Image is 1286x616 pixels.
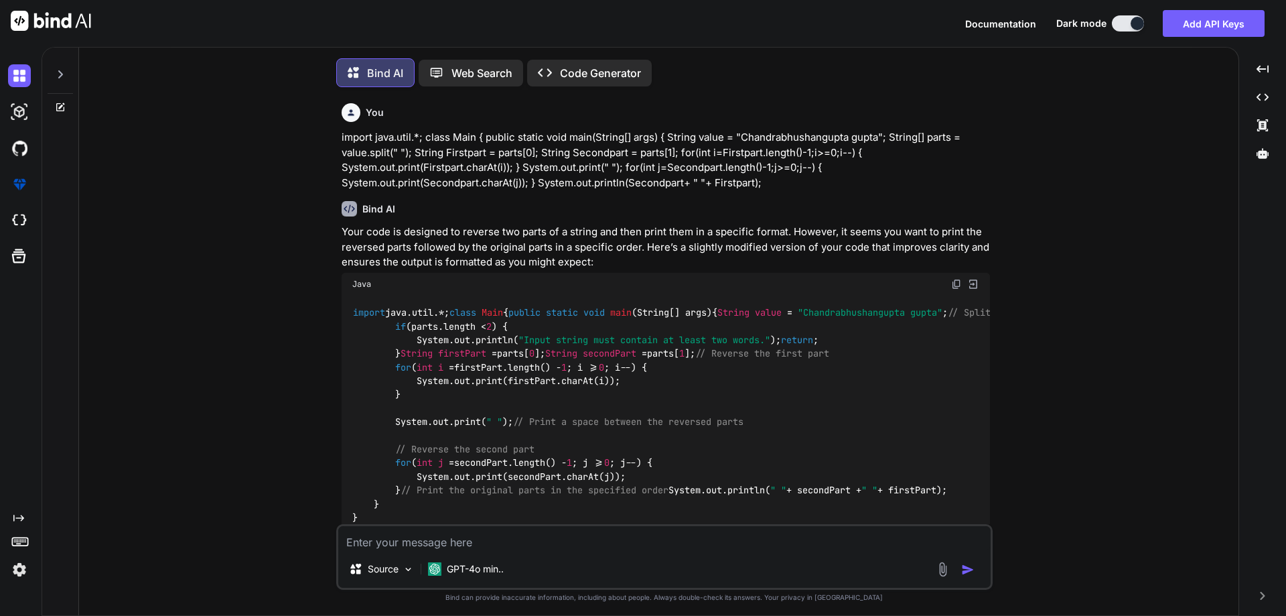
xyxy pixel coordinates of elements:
[695,348,829,360] span: // Reverse the first part
[935,562,950,577] img: attachment
[362,202,395,216] h6: Bind AI
[8,137,31,160] img: githubDark
[352,279,371,290] span: Java
[861,485,877,497] span: " "
[482,307,503,319] span: Main
[449,307,476,319] span: class
[632,307,712,319] span: (String[] args)
[513,416,743,428] span: // Print a space between the reversed parts
[8,173,31,196] img: premium
[545,348,577,360] span: String
[561,361,567,373] span: 1
[449,457,454,469] span: =
[367,65,403,81] p: Bind AI
[486,416,502,428] span: " "
[451,65,512,81] p: Web Search
[508,307,541,319] span: public
[567,457,572,469] span: 1
[529,348,534,360] span: 0
[8,209,31,232] img: cloudideIcon
[679,348,685,360] span: 1
[518,334,770,346] span: "Input string must contain at least two words."
[447,562,504,576] p: GPT-4o min..
[366,106,384,119] h6: You
[417,361,433,373] span: int
[492,348,497,360] span: =
[1163,10,1265,37] button: Add API Keys
[11,11,91,31] img: Bind AI
[787,307,792,319] span: =
[604,457,610,469] span: 0
[642,348,647,360] span: =
[961,563,975,576] img: icon
[395,320,406,332] span: if
[583,348,636,360] span: secondPart
[546,307,578,319] span: static
[353,307,385,319] span: import
[770,485,786,497] span: " "
[965,18,1036,29] span: Documentation
[368,562,399,576] p: Source
[403,564,414,575] img: Pick Models
[449,361,454,373] span: =
[610,307,632,319] span: main
[395,457,411,469] span: for
[486,320,492,332] span: 2
[8,64,31,87] img: darkChat
[336,593,993,603] p: Bind can provide inaccurate information, including about people. Always double-check its answers....
[599,361,604,373] span: 0
[948,307,1141,319] span: // Split the input string into parts
[342,130,990,190] p: import java.util.*; class Main { public static void main(String[] args) { String value = "Chandra...
[8,558,31,581] img: settings
[401,485,668,497] span: // Print the original parts in the specified order
[798,307,942,319] span: "Chandrabhushangupta gupta"
[8,101,31,123] img: darkAi-studio
[951,279,962,290] img: copy
[438,348,486,360] span: firstPart
[395,361,411,373] span: for
[428,562,441,576] img: GPT-4o mini
[583,307,605,319] span: void
[1056,17,1106,30] span: Dark mode
[967,278,979,290] img: Open in Browser
[755,307,782,319] span: value
[395,443,534,455] span: // Reverse the second part
[438,457,443,469] span: j
[965,17,1036,31] button: Documentation
[342,225,990,270] p: Your code is designed to reverse two parts of a string and then print them in a specific format. ...
[401,348,433,360] span: String
[717,307,749,319] span: String
[438,361,443,373] span: i
[560,65,641,81] p: Code Generator
[781,334,813,346] span: return
[417,457,433,469] span: int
